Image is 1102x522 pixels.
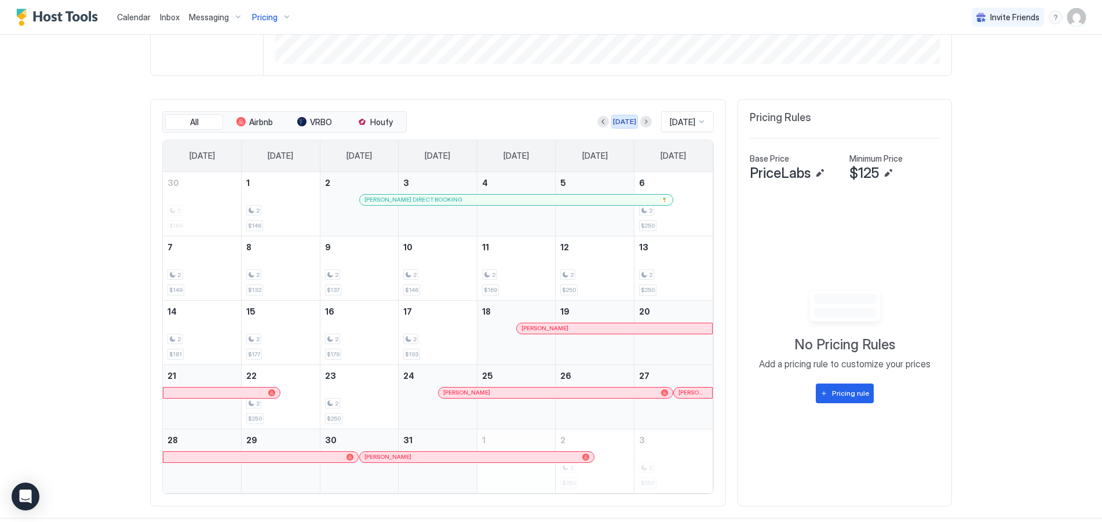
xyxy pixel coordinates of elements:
[327,286,340,294] span: $137
[413,140,462,171] a: Wednesday
[167,178,179,188] span: 30
[364,453,589,461] div: [PERSON_NAME]
[163,300,242,364] td: December 14, 2025
[477,429,556,451] a: January 1, 2026
[484,286,497,294] span: $169
[399,300,477,364] td: December 17, 2025
[320,429,399,493] td: December 30, 2025
[248,415,262,422] span: $250
[634,236,713,300] td: December 13, 2025
[641,286,655,294] span: $250
[320,364,399,429] td: December 23, 2025
[795,286,895,331] div: Empty image
[661,151,686,161] span: [DATE]
[242,236,320,258] a: December 8, 2025
[482,242,489,252] span: 11
[256,400,260,407] span: 2
[162,111,407,133] div: tab-group
[482,371,493,381] span: 25
[634,236,713,258] a: December 13, 2025
[320,300,399,364] td: December 16, 2025
[310,117,332,127] span: VRBO
[325,435,337,445] span: 30
[399,429,477,451] a: December 31, 2025
[403,435,413,445] span: 31
[242,364,320,429] td: December 22, 2025
[556,429,634,493] td: January 2, 2026
[242,429,320,451] a: December 29, 2025
[320,301,399,322] a: December 16, 2025
[242,300,320,364] td: December 15, 2025
[248,286,261,294] span: $132
[477,172,556,236] td: December 4, 2025
[477,236,556,258] a: December 11, 2025
[320,429,399,451] a: December 30, 2025
[327,415,341,422] span: $250
[364,196,462,203] span: [PERSON_NAME] DIRECT BOOKING
[178,140,227,171] a: Sunday
[399,172,477,236] td: December 3, 2025
[320,365,399,386] a: December 23, 2025
[482,435,486,445] span: 1
[849,165,879,182] span: $125
[794,336,895,353] span: No Pricing Rules
[750,165,811,182] span: PriceLabs
[816,384,874,403] button: Pricing rule
[521,324,568,332] span: [PERSON_NAME]
[246,306,256,316] span: 15
[556,364,634,429] td: December 26, 2025
[634,301,713,322] a: December 20, 2025
[256,271,260,279] span: 2
[832,388,869,399] div: Pricing rule
[252,12,278,23] span: Pricing
[639,435,645,445] span: 3
[364,196,668,203] div: [PERSON_NAME] DIRECT BOOKING
[169,286,183,294] span: $149
[189,151,215,161] span: [DATE]
[813,166,827,180] button: Edit
[477,172,556,194] a: December 4, 2025
[399,429,477,493] td: December 31, 2025
[413,335,417,343] span: 2
[403,306,412,316] span: 17
[750,111,811,125] span: Pricing Rules
[477,236,556,300] td: December 11, 2025
[582,151,608,161] span: [DATE]
[167,242,173,252] span: 7
[242,301,320,322] a: December 15, 2025
[403,242,413,252] span: 10
[611,115,638,129] button: [DATE]
[556,429,634,451] a: January 2, 2026
[570,271,574,279] span: 2
[649,140,698,171] a: Saturday
[477,364,556,429] td: December 25, 2025
[256,207,260,214] span: 2
[556,365,634,386] a: December 26, 2025
[560,371,571,381] span: 26
[163,364,242,429] td: December 21, 2025
[399,364,477,429] td: December 24, 2025
[639,242,648,252] span: 13
[641,222,655,229] span: $250
[163,429,242,493] td: December 28, 2025
[477,301,556,322] a: December 18, 2025
[556,172,634,194] a: December 5, 2025
[117,12,151,22] span: Calendar
[242,429,320,493] td: December 29, 2025
[167,435,178,445] span: 28
[639,306,650,316] span: 20
[503,151,529,161] span: [DATE]
[634,172,713,194] a: December 6, 2025
[169,351,182,358] span: $181
[613,116,636,127] div: [DATE]
[634,365,713,386] a: December 27, 2025
[849,154,903,164] span: Minimum Price
[160,11,180,23] a: Inbox
[320,236,399,300] td: December 9, 2025
[1067,8,1086,27] div: User profile
[335,140,384,171] a: Tuesday
[405,351,418,358] span: $193
[335,335,338,343] span: 2
[482,178,488,188] span: 4
[639,371,649,381] span: 27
